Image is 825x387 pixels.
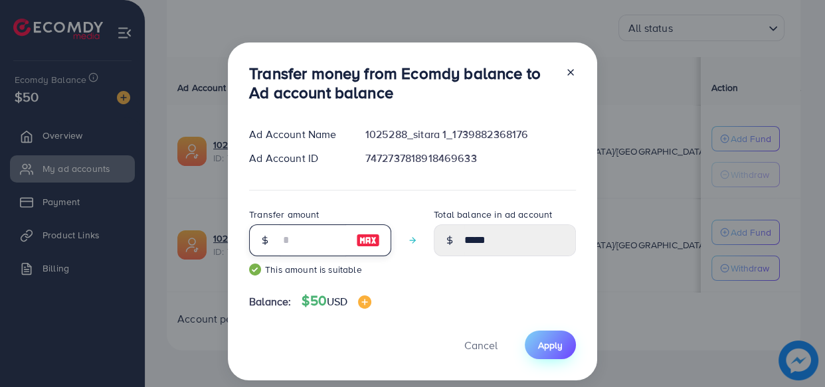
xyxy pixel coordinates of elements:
span: Balance: [249,294,291,309]
span: Cancel [464,338,498,352]
img: guide [249,264,261,275]
label: Total balance in ad account [434,208,552,221]
img: image [358,295,371,309]
h3: Transfer money from Ecomdy balance to Ad account balance [249,64,555,102]
img: image [356,232,380,248]
div: 7472737818918469633 [355,151,587,166]
button: Cancel [448,331,514,359]
button: Apply [525,331,576,359]
span: Apply [538,339,563,352]
h4: $50 [302,293,371,309]
div: Ad Account Name [238,127,355,142]
span: USD [327,294,347,309]
label: Transfer amount [249,208,319,221]
div: Ad Account ID [238,151,355,166]
div: 1025288_sitara 1_1739882368176 [355,127,587,142]
small: This amount is suitable [249,263,391,276]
